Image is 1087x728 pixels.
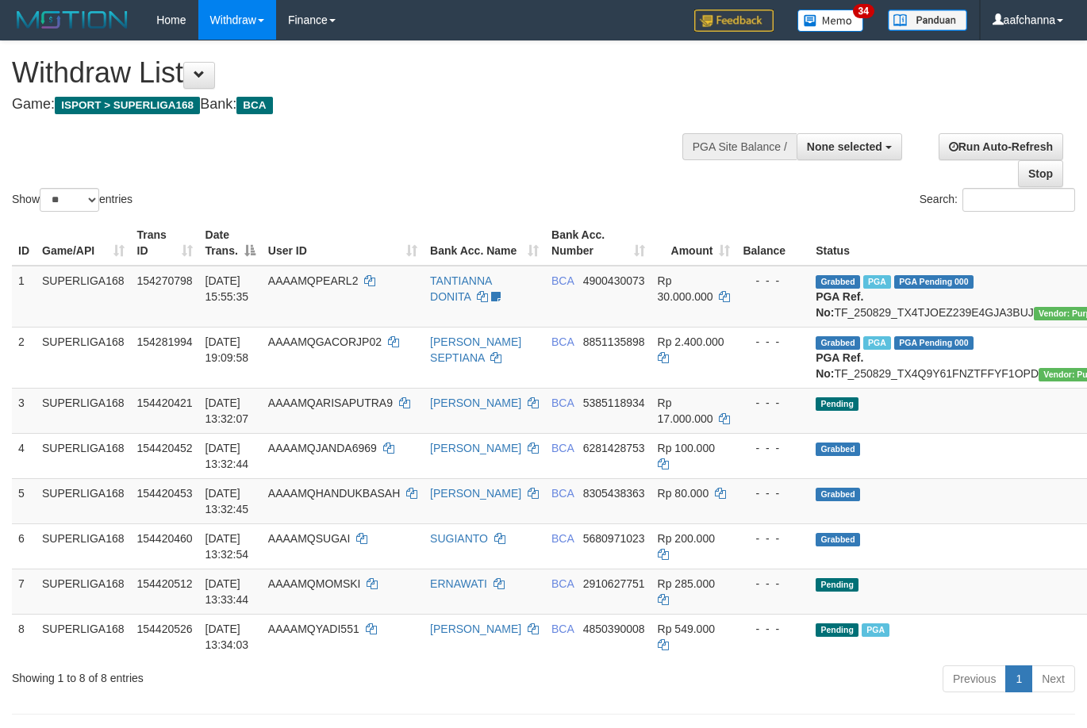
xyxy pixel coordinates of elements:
th: Trans ID: activate to sort column ascending [131,220,199,266]
a: 1 [1005,665,1032,692]
span: [DATE] 19:09:58 [205,335,249,364]
span: Rp 17.000.000 [658,397,713,425]
a: Run Auto-Refresh [939,133,1063,160]
a: Next [1031,665,1075,692]
td: 3 [12,388,36,433]
span: Rp 549.000 [658,623,715,635]
span: AAAAMQARISAPUTRA9 [268,397,393,409]
span: Marked by aafmaleo [863,275,891,289]
span: PGA Pending [894,336,974,350]
button: None selected [797,133,902,160]
td: SUPERLIGA168 [36,266,131,328]
span: Copy 4850390008 to clipboard [583,623,645,635]
a: [PERSON_NAME] SEPTIANA [430,335,521,364]
span: 154270798 [137,274,193,287]
select: Showentries [40,188,99,212]
th: ID [12,220,36,266]
h4: Game: Bank: [12,97,709,113]
span: Marked by aafnonsreyleab [863,336,891,350]
span: 154420452 [137,442,193,454]
span: 154281994 [137,335,193,348]
td: SUPERLIGA168 [36,614,131,659]
span: Copy 6281428753 to clipboard [583,442,645,454]
span: Rp 2.400.000 [658,335,724,348]
span: BCA [551,623,574,635]
label: Show entries [12,188,133,212]
span: 154420453 [137,487,193,500]
td: SUPERLIGA168 [36,327,131,388]
div: - - - [743,576,803,592]
a: Stop [1018,160,1063,187]
span: Grabbed [816,275,860,289]
a: [PERSON_NAME] [430,487,521,500]
div: - - - [743,531,803,546]
span: AAAAMQHANDUKBASAH [268,487,400,500]
img: Button%20Memo.svg [797,10,864,32]
span: Copy 2910627751 to clipboard [583,577,645,590]
a: Previous [943,665,1006,692]
span: BCA [236,97,272,114]
img: MOTION_logo.png [12,8,133,32]
span: Pending [816,623,858,637]
span: 154420421 [137,397,193,409]
span: Copy 5385118934 to clipboard [583,397,645,409]
td: SUPERLIGA168 [36,388,131,433]
span: Grabbed [816,336,860,350]
span: Rp 100.000 [658,442,715,454]
th: Date Trans.: activate to sort column descending [199,220,262,266]
a: [PERSON_NAME] [430,397,521,409]
div: - - - [743,621,803,637]
span: [DATE] 13:32:44 [205,442,249,470]
b: PGA Ref. No: [816,290,863,319]
td: 2 [12,327,36,388]
span: AAAAMQJANDA6969 [268,442,377,454]
td: 1 [12,266,36,328]
span: Grabbed [816,533,860,546]
span: BCA [551,577,574,590]
span: AAAAMQSUGAI [268,532,350,545]
span: Grabbed [816,443,860,456]
span: BCA [551,274,574,287]
span: 154420512 [137,577,193,590]
th: Bank Acc. Number: activate to sort column ascending [545,220,651,266]
span: PGA Pending [894,275,974,289]
span: Rp 200.000 [658,532,715,545]
div: Showing 1 to 8 of 8 entries [12,664,441,686]
span: Copy 8851135898 to clipboard [583,335,645,348]
span: AAAAMQYADI551 [268,623,359,635]
div: - - - [743,334,803,350]
a: [PERSON_NAME] [430,623,521,635]
img: panduan.png [888,10,967,31]
h1: Withdraw List [12,57,709,89]
td: 6 [12,523,36,569]
a: SUGIANTO [430,532,488,545]
td: SUPERLIGA168 [36,569,131,614]
a: TANTIANNA DONITA [430,274,492,303]
span: None selected [807,140,882,153]
td: 5 [12,478,36,523]
span: AAAAMQGACORJP02 [268,335,382,348]
td: SUPERLIGA168 [36,478,131,523]
span: [DATE] 13:32:45 [205,487,249,515]
span: 154420526 [137,623,193,635]
span: 34 [853,4,874,18]
td: SUPERLIGA168 [36,523,131,569]
td: 4 [12,433,36,478]
a: ERNAWATI [430,577,487,590]
span: Copy 8305438363 to clipboard [583,487,645,500]
div: PGA Site Balance / [682,133,797,160]
div: - - - [743,440,803,456]
td: 7 [12,569,36,614]
span: Rp 30.000.000 [658,274,713,303]
span: [DATE] 13:32:07 [205,397,249,425]
span: Marked by aafsoycanthlai [862,623,889,637]
span: BCA [551,397,574,409]
span: AAAAMQPEARL2 [268,274,359,287]
label: Search: [920,188,1075,212]
a: [PERSON_NAME] [430,442,521,454]
th: Game/API: activate to sort column ascending [36,220,131,266]
div: - - - [743,395,803,411]
span: [DATE] 13:34:03 [205,623,249,651]
span: BCA [551,442,574,454]
b: PGA Ref. No: [816,351,863,380]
